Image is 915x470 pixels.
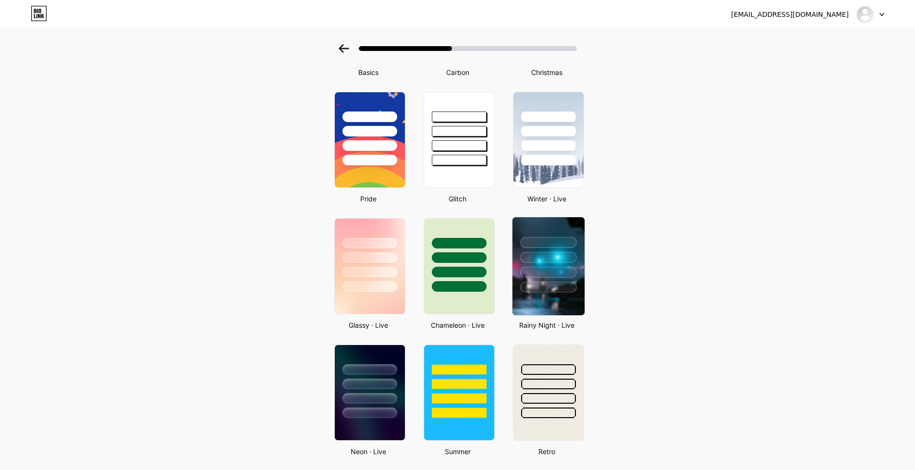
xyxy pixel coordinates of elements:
img: rainy_night.jpg [512,217,584,315]
div: Basics [331,67,405,77]
div: Retro [510,446,584,457]
div: Glassy · Live [331,320,405,330]
div: Glitch [421,194,495,204]
div: Rainy Night · Live [510,320,584,330]
div: [EMAIL_ADDRESS][DOMAIN_NAME] [731,10,849,20]
div: Christmas [510,67,584,77]
div: Pride [331,194,405,204]
div: Summer [421,446,495,457]
div: Neon · Live [331,446,405,457]
div: Carbon [421,67,495,77]
div: Chameleon · Live [421,320,495,330]
div: Winter · Live [510,194,584,204]
img: Seo Jkt (Seo Jkt) [856,5,874,24]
